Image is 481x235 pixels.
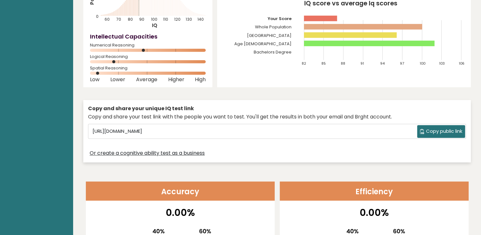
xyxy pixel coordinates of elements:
[247,32,292,38] tspan: [GEOGRAPHIC_DATA]
[168,78,184,81] span: Higher
[280,182,469,201] header: Efficiency
[90,67,206,69] span: Spatial Reasoning
[321,61,326,66] tspan: 85
[195,78,206,81] span: High
[459,61,464,66] tspan: 106
[267,16,292,22] tspan: Your Score
[139,17,144,22] tspan: 90
[110,78,125,81] span: Lower
[151,17,157,22] tspan: 100
[96,14,99,19] tspan: 0
[152,22,157,29] tspan: IQ
[400,61,404,66] tspan: 97
[417,125,465,138] button: Copy public link
[419,61,425,66] tspan: 100
[341,61,345,66] tspan: 88
[163,17,168,22] tspan: 110
[86,182,275,201] header: Accuracy
[439,61,445,66] tspan: 103
[90,78,100,81] span: Low
[426,128,462,135] span: Copy public link
[186,17,192,22] tspan: 130
[234,41,292,47] tspan: Age [DEMOGRAPHIC_DATA]
[254,49,292,55] tspan: Bachelors Degree
[302,61,306,66] tspan: 82
[90,44,206,46] span: Numerical Reasoning
[284,205,464,220] p: 0.00%
[90,149,205,157] a: Or create a cognitive ability test as a business
[128,17,133,22] tspan: 80
[88,113,466,121] div: Copy and share your test link with the people you want to test. You'll get the results in both yo...
[361,61,364,66] tspan: 91
[90,205,271,220] p: 0.00%
[380,61,385,66] tspan: 94
[116,17,121,22] tspan: 70
[197,17,204,22] tspan: 140
[105,17,110,22] tspan: 60
[136,78,157,81] span: Average
[255,24,292,30] tspan: Whole Population
[90,55,206,58] span: Logical Reasoning
[90,32,206,41] h4: Intellectual Capacities
[88,105,466,112] div: Copy and share your unique IQ test link
[174,17,181,22] tspan: 120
